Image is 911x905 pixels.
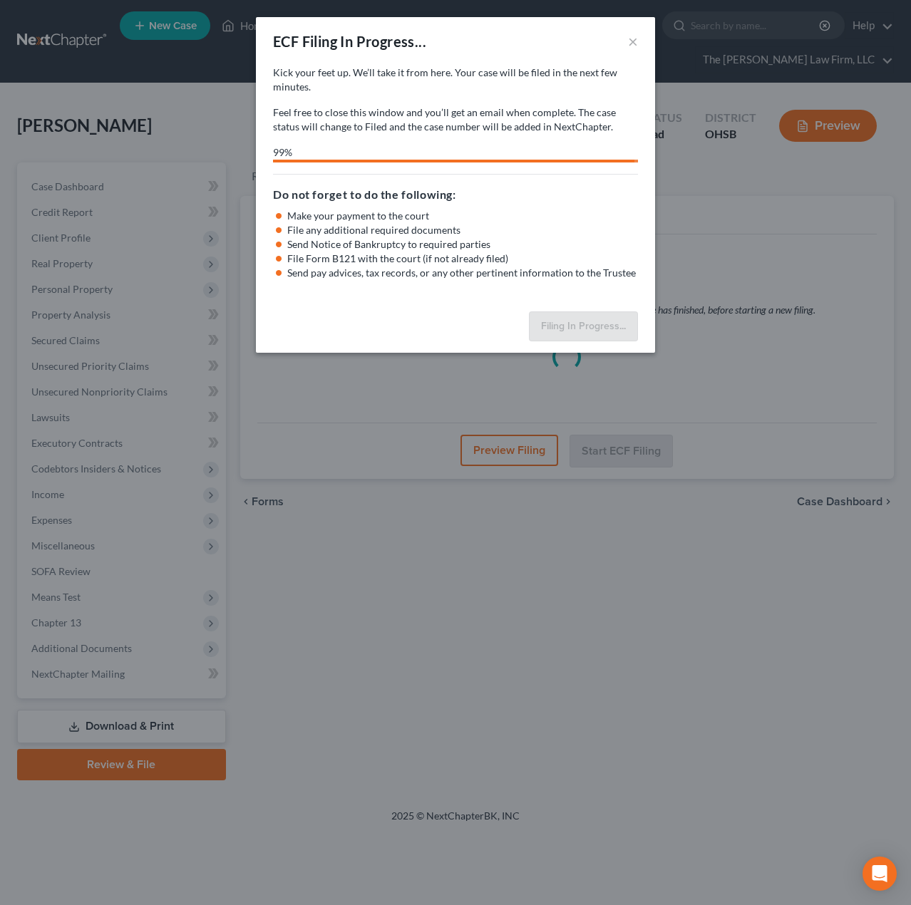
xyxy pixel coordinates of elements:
[287,252,638,266] li: File Form B121 with the court (if not already filed)
[529,311,638,341] button: Filing In Progress...
[273,145,634,160] div: 99%
[287,237,638,252] li: Send Notice of Bankruptcy to required parties
[273,105,638,134] p: Feel free to close this window and you’ll get an email when complete. The case status will change...
[273,31,426,51] div: ECF Filing In Progress...
[287,223,638,237] li: File any additional required documents
[273,66,638,94] p: Kick your feet up. We’ll take it from here. Your case will be filed in the next few minutes.
[628,33,638,50] button: ×
[273,186,638,203] h5: Do not forget to do the following:
[863,857,897,891] div: Open Intercom Messenger
[287,209,638,223] li: Make your payment to the court
[287,266,638,280] li: Send pay advices, tax records, or any other pertinent information to the Trustee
